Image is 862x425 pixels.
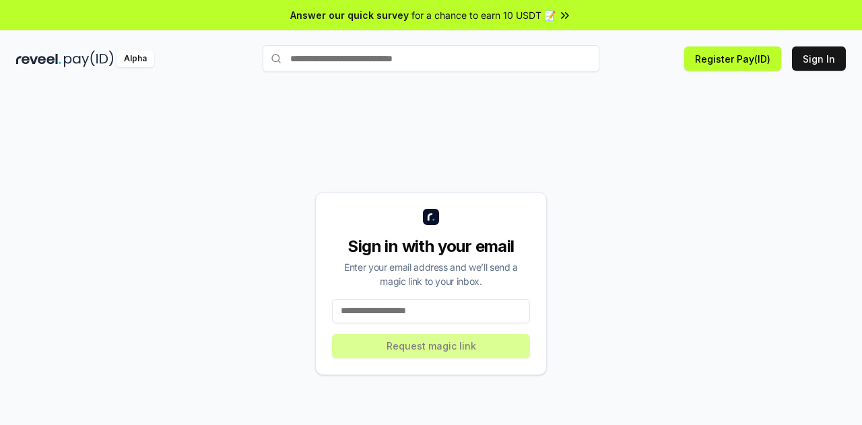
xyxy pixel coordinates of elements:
span: for a chance to earn 10 USDT 📝 [411,8,556,22]
div: Enter your email address and we’ll send a magic link to your inbox. [332,260,530,288]
span: Answer our quick survey [290,8,409,22]
img: logo_small [423,209,439,225]
button: Register Pay(ID) [684,46,781,71]
img: reveel_dark [16,51,61,67]
img: pay_id [64,51,114,67]
div: Sign in with your email [332,236,530,257]
div: Alpha [117,51,154,67]
button: Sign In [792,46,846,71]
